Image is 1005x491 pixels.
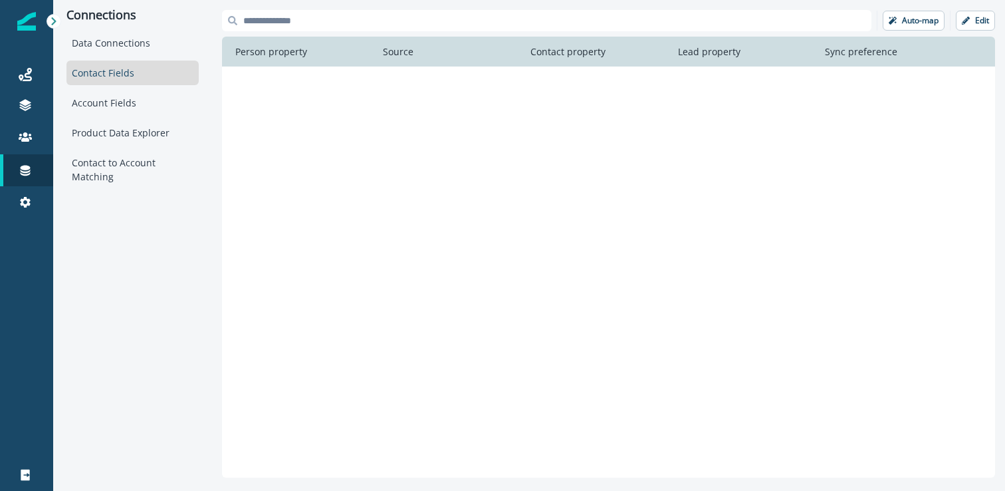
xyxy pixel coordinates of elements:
[17,12,36,31] img: Inflection
[975,16,989,25] p: Edit
[66,8,199,23] p: Connections
[66,90,199,115] div: Account Fields
[956,11,995,31] button: Edit
[66,150,199,189] div: Contact to Account Matching
[902,16,939,25] p: Auto-map
[820,45,903,59] p: Sync preference
[525,45,611,59] p: Contact property
[378,45,419,59] p: Source
[230,45,312,59] p: Person property
[66,31,199,55] div: Data Connections
[66,61,199,85] div: Contact Fields
[66,120,199,145] div: Product Data Explorer
[883,11,945,31] button: Auto-map
[673,45,746,59] p: Lead property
